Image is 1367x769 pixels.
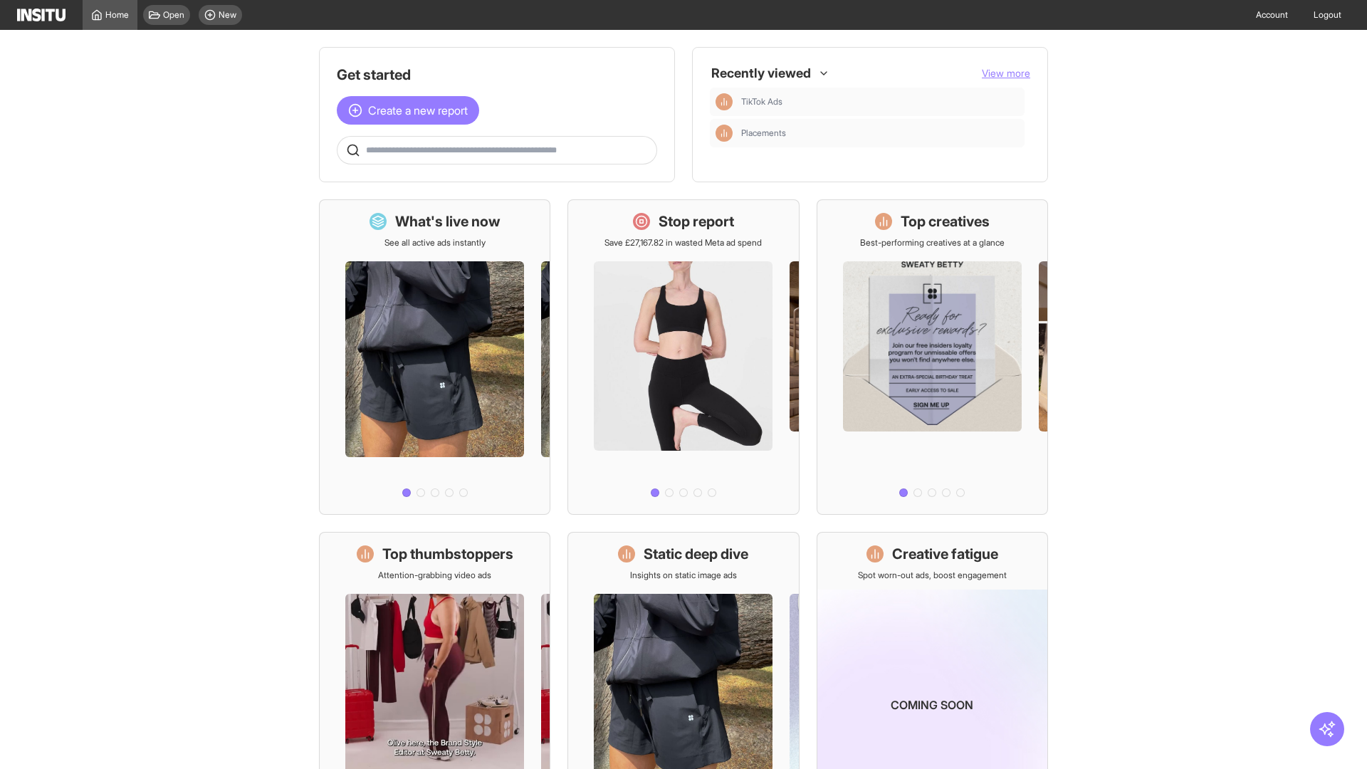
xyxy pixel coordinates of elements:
span: Create a new report [368,102,468,119]
span: View more [982,67,1030,79]
h1: Get started [337,65,657,85]
h1: What's live now [395,211,501,231]
p: See all active ads instantly [384,237,486,249]
h1: Top creatives [901,211,990,231]
h1: Static deep dive [644,544,748,564]
span: New [219,9,236,21]
button: View more [982,66,1030,80]
div: Insights [716,125,733,142]
span: Placements [741,127,1019,139]
a: Top creativesBest-performing creatives at a glance [817,199,1048,515]
div: Insights [716,93,733,110]
span: Placements [741,127,786,139]
span: TikTok Ads [741,96,782,108]
h1: Stop report [659,211,734,231]
h1: Top thumbstoppers [382,544,513,564]
button: Create a new report [337,96,479,125]
span: TikTok Ads [741,96,1019,108]
img: Logo [17,9,66,21]
a: Stop reportSave £27,167.82 in wasted Meta ad spend [567,199,799,515]
span: Open [163,9,184,21]
a: What's live nowSee all active ads instantly [319,199,550,515]
p: Insights on static image ads [630,570,737,581]
p: Save £27,167.82 in wasted Meta ad spend [604,237,762,249]
span: Home [105,9,129,21]
p: Best-performing creatives at a glance [860,237,1005,249]
p: Attention-grabbing video ads [378,570,491,581]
